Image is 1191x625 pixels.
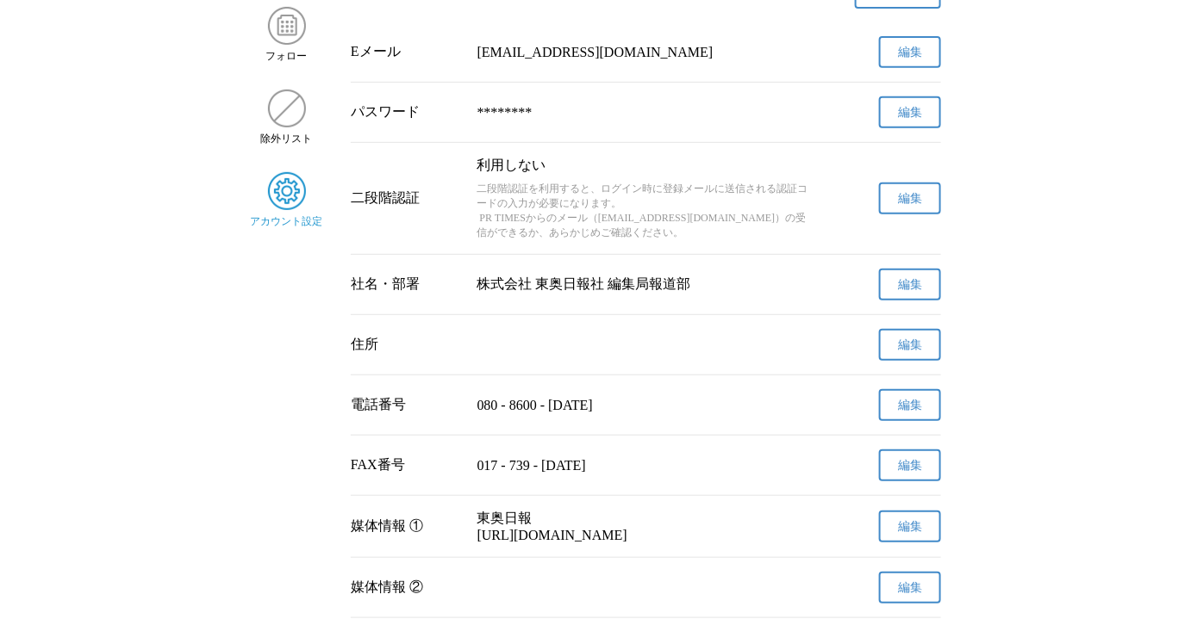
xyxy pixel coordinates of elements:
[250,172,323,229] a: アカウント設定アカウント設定
[879,36,941,68] button: 編集
[898,458,922,473] span: 編集
[879,183,941,214] button: 編集
[268,7,306,45] img: フォロー
[351,103,464,121] div: パスワード
[898,277,922,293] span: 編集
[898,191,922,207] span: 編集
[879,511,941,542] button: 編集
[351,43,464,61] div: Eメール
[477,275,815,294] p: 株式会社 東奥日報社 編集局報道部
[898,398,922,413] span: 編集
[898,337,922,353] span: 編集
[477,458,815,473] p: 017 - 739 - [DATE]
[351,456,464,474] div: FAX番号
[351,579,464,597] div: 媒体情報 ②
[477,45,815,60] p: [EMAIL_ADDRESS][DOMAIN_NAME]
[879,449,941,481] button: 編集
[268,90,306,127] img: 除外リスト
[351,396,464,414] div: 電話番号
[250,90,323,146] a: 除外リスト除外リスト
[879,329,941,361] button: 編集
[351,275,464,294] div: 社名・部署
[250,7,323,64] a: フォローフォロー
[261,132,313,146] span: 除外リスト
[879,96,941,128] button: 編集
[477,182,815,240] p: 二段階認証を利用すると、ログイン時に登録メールに送信される認証コードの入力が必要になります。 PR TIMESからのメール（[EMAIL_ADDRESS][DOMAIN_NAME]）の受信ができ...
[266,49,308,64] span: フォロー
[898,105,922,121] span: 編集
[477,157,815,175] p: 利用しない
[879,269,941,300] button: 編集
[879,389,941,421] button: 編集
[477,398,815,413] p: 080 - 8600 - [DATE]
[477,510,815,543] p: 東奥日報 [URL][DOMAIN_NAME]
[351,336,464,354] div: 住所
[351,517,464,535] div: 媒体情報 ①
[879,572,941,603] button: 編集
[251,214,323,229] span: アカウント設定
[898,580,922,596] span: 編集
[898,519,922,535] span: 編集
[268,172,306,210] img: アカウント設定
[898,45,922,60] span: 編集
[351,189,464,207] div: 二段階認証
